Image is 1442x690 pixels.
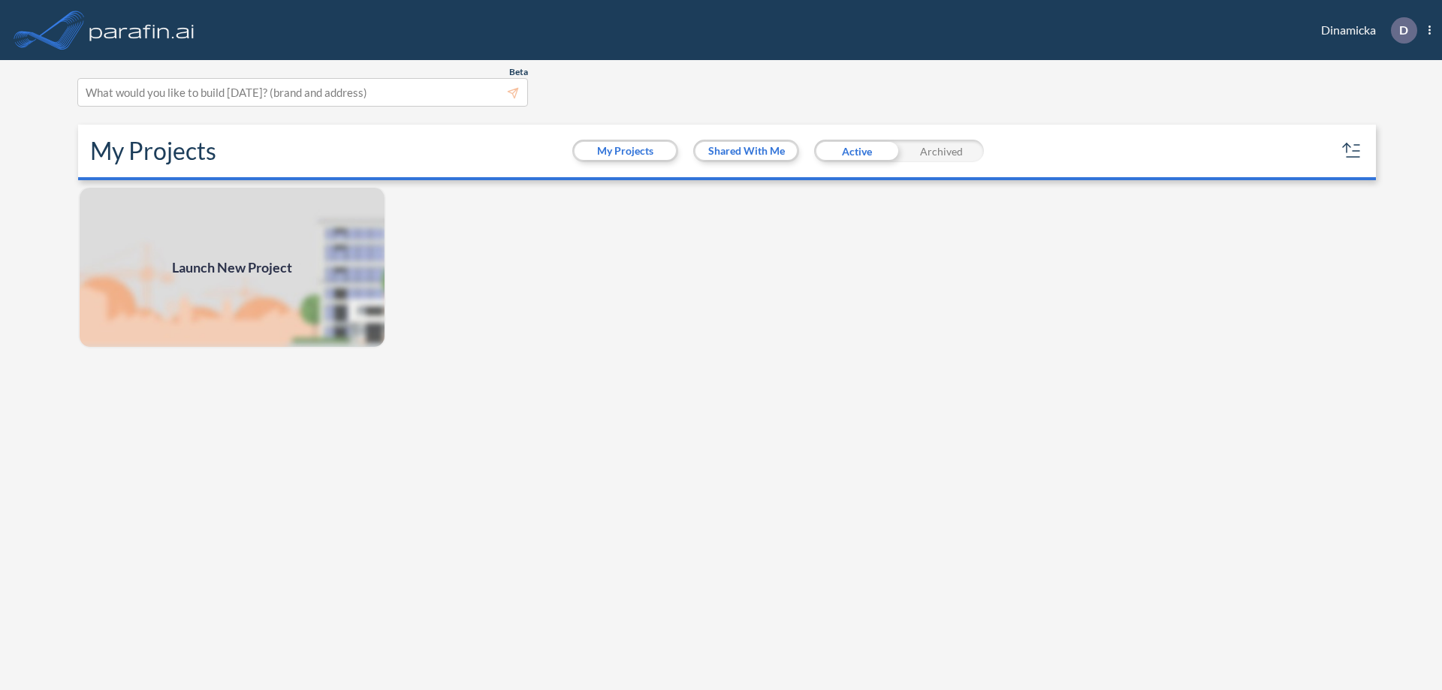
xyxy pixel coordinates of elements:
[1340,139,1364,163] button: sort
[78,186,386,348] img: add
[899,140,984,162] div: Archived
[86,15,198,45] img: logo
[509,66,528,78] span: Beta
[1299,17,1431,44] div: Dinamicka
[90,137,216,165] h2: My Projects
[78,186,386,348] a: Launch New Project
[695,142,797,160] button: Shared With Me
[814,140,899,162] div: Active
[1399,23,1408,37] p: D
[575,142,676,160] button: My Projects
[172,258,292,278] span: Launch New Project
